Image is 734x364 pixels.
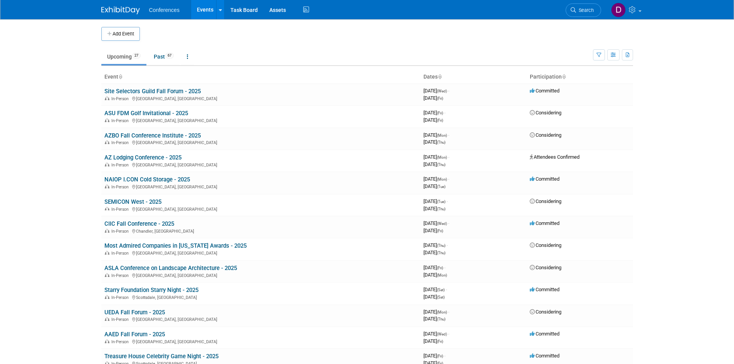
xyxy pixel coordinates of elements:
span: In-Person [111,229,131,234]
span: - [448,331,449,337]
span: - [448,176,449,182]
a: Upcoming27 [101,49,146,64]
span: - [448,154,449,160]
span: - [447,242,448,248]
a: Sort by Participation Type [562,74,566,80]
span: [DATE] [423,265,445,270]
a: Most Admired Companies in [US_STATE] Awards - 2025 [104,242,247,249]
span: [DATE] [423,139,445,145]
span: Attendees Confirmed [530,154,579,160]
span: In-Person [111,295,131,300]
span: Committed [530,220,559,226]
span: (Thu) [437,251,445,255]
span: (Mon) [437,273,447,277]
img: In-Person Event [105,339,109,343]
span: [DATE] [423,338,443,344]
span: [DATE] [423,242,448,248]
span: [DATE] [423,95,443,101]
img: In-Person Event [105,96,109,100]
span: 67 [165,53,174,59]
span: [DATE] [423,88,449,94]
span: [DATE] [423,206,445,211]
a: Treasure House Celebrity Game Night - 2025 [104,353,218,360]
span: [DATE] [423,316,445,322]
span: In-Person [111,163,131,168]
span: - [448,220,449,226]
span: In-Person [111,317,131,322]
span: (Fri) [437,229,443,233]
span: [DATE] [423,183,445,189]
span: In-Person [111,96,131,101]
div: [GEOGRAPHIC_DATA], [GEOGRAPHIC_DATA] [104,338,417,344]
span: [DATE] [423,110,445,116]
span: (Thu) [437,317,445,321]
a: UEDA Fall Forum - 2025 [104,309,165,316]
span: - [448,88,449,94]
img: In-Person Event [105,163,109,166]
span: [DATE] [423,272,447,278]
a: Sort by Start Date [438,74,442,80]
span: [DATE] [423,294,445,300]
a: Search [566,3,601,17]
span: [DATE] [423,176,449,182]
span: Committed [530,287,559,292]
span: (Fri) [437,339,443,344]
span: - [444,265,445,270]
span: [DATE] [423,353,445,359]
a: Sort by Event Name [118,74,122,80]
img: In-Person Event [105,317,109,321]
span: (Thu) [437,243,445,248]
span: (Sat) [437,295,445,299]
a: AAED Fall Forum - 2025 [104,331,165,338]
span: In-Person [111,207,131,212]
div: Scottsdale, [GEOGRAPHIC_DATA] [104,294,417,300]
img: In-Person Event [105,118,109,122]
div: [GEOGRAPHIC_DATA], [GEOGRAPHIC_DATA] [104,316,417,322]
a: ASLA Conference on Landscape Architecture - 2025 [104,265,237,272]
span: Committed [530,331,559,337]
img: Diane Arabia [611,3,626,17]
th: Event [101,70,420,84]
span: (Thu) [437,207,445,211]
span: In-Person [111,339,131,344]
span: (Mon) [437,155,447,159]
span: (Thu) [437,163,445,167]
span: Committed [530,176,559,182]
th: Dates [420,70,527,84]
span: - [448,309,449,315]
div: Chandler, [GEOGRAPHIC_DATA] [104,228,417,234]
th: Participation [527,70,633,84]
span: [DATE] [423,228,443,233]
a: CIIC Fall Conference - 2025 [104,220,174,227]
span: (Mon) [437,177,447,181]
img: In-Person Event [105,251,109,255]
div: [GEOGRAPHIC_DATA], [GEOGRAPHIC_DATA] [104,139,417,145]
span: 27 [132,53,141,59]
img: In-Person Event [105,207,109,211]
span: [DATE] [423,220,449,226]
span: Committed [530,88,559,94]
span: [DATE] [423,154,449,160]
span: (Wed) [437,332,447,336]
span: - [446,287,447,292]
span: Considering [530,242,561,248]
span: - [444,353,445,359]
span: (Wed) [437,89,447,93]
a: Starry Foundation Starry Night - 2025 [104,287,198,294]
span: (Fri) [437,266,443,270]
div: [GEOGRAPHIC_DATA], [GEOGRAPHIC_DATA] [104,272,417,278]
div: [GEOGRAPHIC_DATA], [GEOGRAPHIC_DATA] [104,250,417,256]
span: In-Person [111,118,131,123]
span: (Tue) [437,185,445,189]
span: (Tue) [437,200,445,204]
a: SEMICON West - 2025 [104,198,161,205]
span: Considering [530,265,561,270]
span: (Fri) [437,111,443,115]
span: [DATE] [423,331,449,337]
img: In-Person Event [105,229,109,233]
span: - [447,198,448,204]
img: In-Person Event [105,140,109,144]
span: - [444,110,445,116]
div: [GEOGRAPHIC_DATA], [GEOGRAPHIC_DATA] [104,206,417,212]
span: In-Person [111,273,131,278]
